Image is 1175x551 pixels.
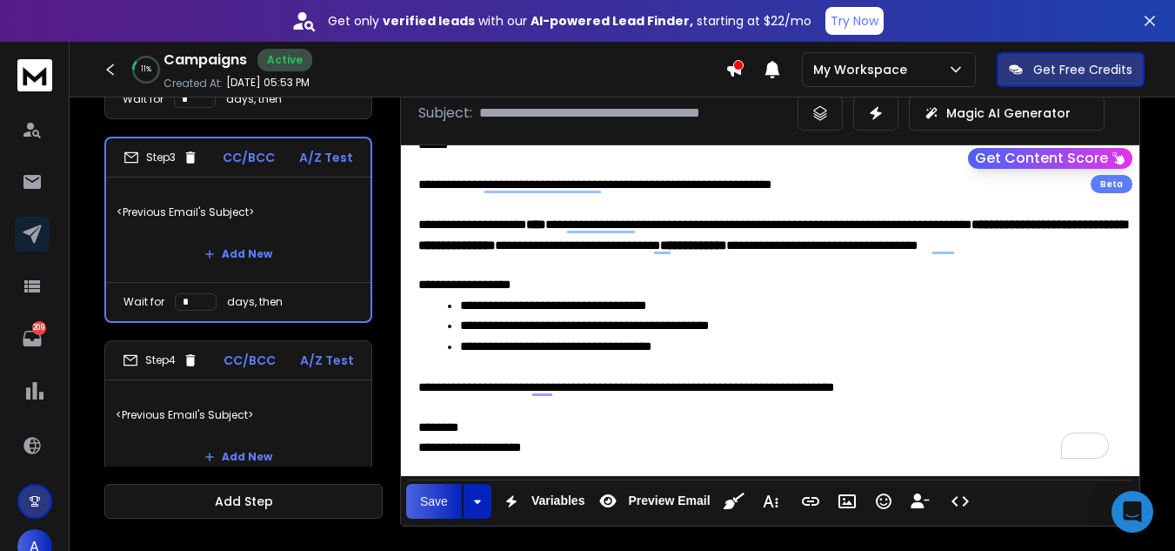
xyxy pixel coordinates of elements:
[406,484,462,519] button: Save
[624,494,713,508] span: Preview Email
[754,484,787,519] button: More Text
[946,104,1071,122] p: Magic AI Generator
[1112,491,1153,533] div: Open Intercom Messenger
[904,484,937,519] button: Insert Unsubscribe Link
[224,352,276,369] p: CC/BCC
[591,484,713,519] button: Preview Email
[15,321,50,356] a: 209
[1091,175,1132,193] div: Beta
[300,352,354,369] p: A/Z Test
[124,295,164,309] p: Wait for
[825,7,884,35] button: Try Now
[528,494,589,508] span: Variables
[223,149,275,166] p: CC/BCC
[718,484,751,519] button: Clean HTML
[226,92,282,106] p: days, then
[32,321,46,335] p: 209
[257,49,312,71] div: Active
[495,484,589,519] button: Variables
[867,484,900,519] button: Emoticons
[227,295,283,309] p: days, then
[968,148,1132,169] button: Get Content Score
[116,391,361,440] p: <Previous Email's Subject>
[104,137,372,323] li: Step3CC/BCCA/Z Test<Previous Email's Subject>Add NewWait fordays, then
[17,59,52,91] img: logo
[124,150,198,165] div: Step 3
[141,64,151,75] p: 11 %
[164,77,223,91] p: Created At:
[226,76,310,90] p: [DATE] 05:53 PM
[328,12,811,30] p: Get only with our starting at $22/mo
[104,340,372,525] li: Step4CC/BCCA/Z Test<Previous Email's Subject>Add NewWait fordays, then
[123,353,198,368] div: Step 4
[997,52,1145,87] button: Get Free Credits
[190,237,286,272] button: Add New
[1033,61,1132,78] p: Get Free Credits
[794,484,827,519] button: Insert Link (Ctrl+K)
[164,50,247,71] h1: Campaigns
[401,145,1139,476] div: To enrich screen reader interactions, please activate Accessibility in Grammarly extension settings
[418,103,472,124] p: Subject:
[299,149,353,166] p: A/Z Test
[190,440,286,474] button: Add New
[909,96,1105,131] button: Magic AI Generator
[123,92,164,106] p: Wait for
[944,484,977,519] button: Code View
[104,484,383,519] button: Add Step
[117,188,360,237] p: <Previous Email's Subject>
[813,61,914,78] p: My Workspace
[531,12,693,30] strong: AI-powered Lead Finder,
[831,12,878,30] p: Try Now
[383,12,475,30] strong: verified leads
[831,484,864,519] button: Insert Image (Ctrl+P)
